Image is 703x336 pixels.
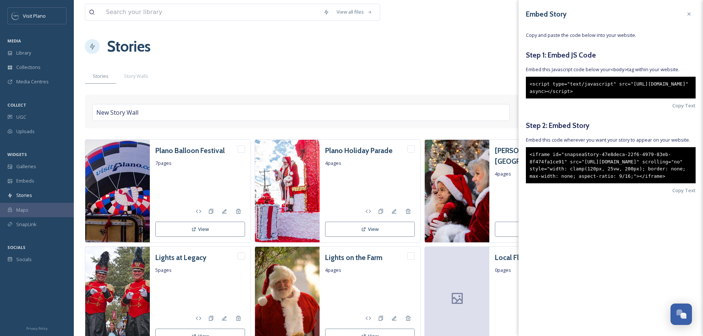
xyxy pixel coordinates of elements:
[155,160,245,167] span: 7 pages
[333,5,376,19] a: View all files
[16,78,49,85] span: Media Centres
[672,102,696,109] span: Copy Text
[495,252,529,263] a: Local Flare
[96,108,138,117] span: New Story Wall
[26,326,48,331] span: Privacy Policy
[325,252,382,263] a: Lights on the Farm
[526,9,566,20] h3: Embed Story
[325,267,415,274] span: 4 pages
[7,102,26,108] span: COLLECT
[16,192,32,199] span: Stories
[325,145,393,156] a: Plano Holiday Parade
[526,32,696,39] span: Copy and paste the code below into your website.
[16,177,34,184] span: Embeds
[16,207,28,214] span: Maps
[93,73,108,80] span: Stories
[155,145,225,156] a: Plano Balloon Festival
[526,50,696,60] h5: Step 1: Embed JS Code
[16,163,36,170] span: Galleries
[155,222,245,237] button: View
[526,147,696,183] div: <iframe id="snapseaStory-47e8deca-22f6-4979-83eb-8f474fa1ce91" src="[URL][DOMAIN_NAME]" scrolling...
[495,267,585,274] span: 0 pages
[671,304,692,325] button: Open Chat
[16,114,26,121] span: UGC
[526,66,696,73] span: Embed this Javascript code below your tag within your website.
[16,128,35,135] span: Uploads
[325,160,415,167] span: 4 pages
[23,13,46,19] span: Visit Plano
[155,252,206,263] a: Lights at Legacy
[672,187,696,194] span: Copy Text
[12,12,19,20] img: images.jpeg
[610,67,627,72] span: <body>
[526,120,696,131] h5: Step 2: Embed Story
[26,323,48,332] a: Privacy Policy
[526,136,696,143] span: Embed this code wherever you want your story to appear on your website.
[16,64,41,71] span: Collections
[7,245,25,250] span: SOCIALS
[495,222,585,237] button: View
[16,256,32,263] span: Socials
[495,145,577,167] a: [PERSON_NAME] in [GEOGRAPHIC_DATA]
[7,38,21,44] span: MEDIA
[16,221,37,228] span: SnapLink
[7,152,27,157] span: WIDGETS
[16,49,31,56] span: Library
[526,77,696,98] div: <script type="text/javascript" src="[URL][DOMAIN_NAME]" async></script>
[85,140,150,243] img: a88fa301-454c-4d67-aa8b-2de1846abb87.jpg
[255,140,320,243] img: 4036fb2b-8ddf-4bcc-95ab-4427bd83f731.jpg
[155,267,245,274] span: 5 pages
[107,35,151,58] a: Stories
[325,222,415,237] button: View
[124,73,148,80] span: Story Walls
[425,140,489,243] img: c41e3d4d-4192-4a9e-a3ab-c6380a5e8f11.jpg
[102,4,320,20] input: Search your library
[495,170,585,177] span: 4 pages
